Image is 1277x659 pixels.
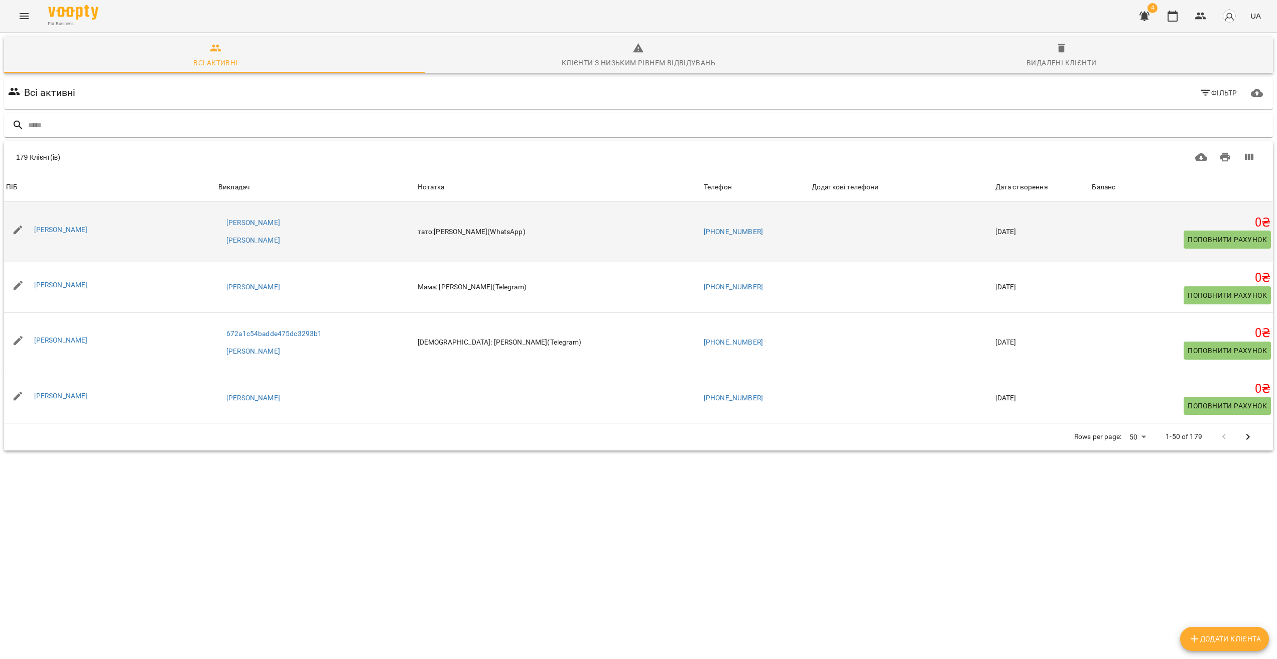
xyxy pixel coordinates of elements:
[704,181,808,193] span: Телефон
[993,373,1090,423] td: [DATE]
[34,336,88,344] a: [PERSON_NAME]
[226,218,280,228] a: [PERSON_NAME]
[4,141,1273,173] div: Table Toolbar
[1246,7,1265,25] button: UA
[34,226,88,234] a: [PERSON_NAME]
[1196,84,1241,102] button: Фільтр
[1092,270,1271,286] h5: 0 ₴
[1188,289,1267,301] span: Поповнити рахунок
[1188,234,1267,246] span: Поповнити рахунок
[1147,3,1158,13] span: 4
[218,181,249,193] div: Викладач
[704,228,763,236] a: [PHONE_NUMBER]
[34,281,88,289] a: [PERSON_NAME]
[1074,432,1121,442] p: Rows per page:
[995,181,1048,193] div: Дата створення
[1092,381,1271,397] h5: 0 ₴
[226,329,322,339] a: 672a1c54badde475dc3293b1
[1200,87,1237,99] span: Фільтр
[193,57,237,69] div: Всі активні
[1184,286,1271,304] button: Поповнити рахунок
[1092,181,1271,193] span: Баланс
[993,202,1090,262] td: [DATE]
[1092,215,1271,231] h5: 0 ₴
[416,423,702,474] td: мама: [PERSON_NAME](Telegram)
[226,282,280,292] a: [PERSON_NAME]
[1188,345,1267,357] span: Поповнити рахунок
[704,181,732,193] div: Телефон
[16,152,625,162] div: 179 Клієнт(ів)
[562,57,715,69] div: Клієнти з низьким рівнем відвідувань
[1222,9,1236,23] img: avatar_s.png
[1250,11,1261,21] span: UA
[1188,400,1267,412] span: Поповнити рахунок
[1184,342,1271,360] button: Поповнити рахунок
[24,85,76,100] h6: Всі активні
[995,181,1048,193] div: Sort
[416,262,702,313] td: Мама: [PERSON_NAME](Telegram)
[1236,425,1260,449] button: Next Page
[1237,145,1261,169] button: Вигляд колонок
[6,181,18,193] div: Sort
[704,181,732,193] div: Sort
[1125,430,1150,445] div: 50
[226,393,280,403] a: [PERSON_NAME]
[6,181,18,193] div: ПІБ
[1092,325,1271,341] h5: 0 ₴
[993,423,1090,474] td: [DATE]
[1092,181,1115,193] div: Баланс
[416,202,702,262] td: тато:[PERSON_NAME](WhatsApp)
[1189,145,1213,169] button: Завантажити CSV
[226,347,280,357] a: [PERSON_NAME]
[993,312,1090,373] td: [DATE]
[1027,57,1096,69] div: Видалені клієнти
[1092,181,1115,193] div: Sort
[12,4,36,28] button: Menu
[704,394,763,402] a: [PHONE_NUMBER]
[418,181,700,193] div: Нотатка
[1184,231,1271,249] button: Поповнити рахунок
[416,312,702,373] td: [DEMOGRAPHIC_DATA]: [PERSON_NAME](Telegram)
[704,338,763,346] a: [PHONE_NUMBER]
[48,5,98,20] img: Voopty Logo
[226,236,280,246] a: [PERSON_NAME]
[995,181,1088,193] span: Дата створення
[993,262,1090,313] td: [DATE]
[1213,145,1237,169] button: Друк
[1166,432,1202,442] p: 1-50 of 179
[812,181,879,193] div: Sort
[6,181,214,193] span: ПІБ
[1184,397,1271,415] button: Поповнити рахунок
[218,181,414,193] span: Викладач
[48,21,98,27] span: For Business
[704,283,763,291] a: [PHONE_NUMBER]
[34,392,88,400] a: [PERSON_NAME]
[812,181,991,193] span: Додаткові телефони
[812,181,879,193] div: Додаткові телефони
[218,181,249,193] div: Sort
